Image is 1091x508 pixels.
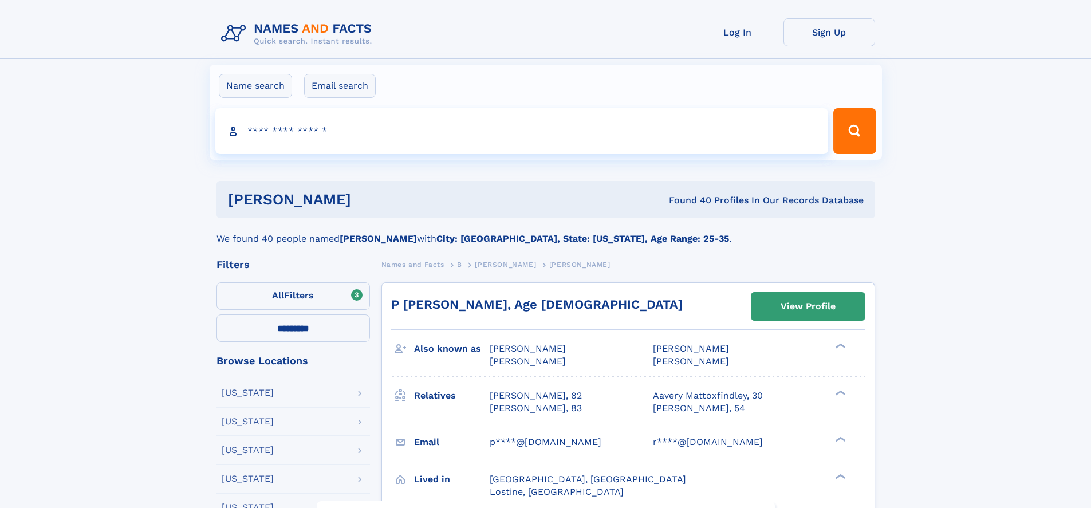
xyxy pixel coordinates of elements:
[457,257,462,271] a: B
[381,257,444,271] a: Names and Facts
[490,356,566,367] span: [PERSON_NAME]
[653,356,729,367] span: [PERSON_NAME]
[219,74,292,98] label: Name search
[833,389,846,396] div: ❯
[414,339,490,359] h3: Also known as
[653,402,745,415] a: [PERSON_NAME], 54
[475,257,536,271] a: [PERSON_NAME]
[222,474,274,483] div: [US_STATE]
[391,297,683,312] a: P [PERSON_NAME], Age [DEMOGRAPHIC_DATA]
[228,192,510,207] h1: [PERSON_NAME]
[304,74,376,98] label: Email search
[490,486,624,497] span: Lostine, [GEOGRAPHIC_DATA]
[653,389,763,402] a: Aavery Mattoxfindley, 30
[216,18,381,49] img: Logo Names and Facts
[436,233,729,244] b: City: [GEOGRAPHIC_DATA], State: [US_STATE], Age Range: 25-35
[215,108,829,154] input: search input
[222,417,274,426] div: [US_STATE]
[490,389,582,402] a: [PERSON_NAME], 82
[272,290,284,301] span: All
[783,18,875,46] a: Sign Up
[414,470,490,489] h3: Lived in
[833,108,876,154] button: Search Button
[833,472,846,480] div: ❯
[457,261,462,269] span: B
[216,218,875,246] div: We found 40 people named with .
[653,343,729,354] span: [PERSON_NAME]
[833,435,846,443] div: ❯
[692,18,783,46] a: Log In
[414,386,490,405] h3: Relatives
[340,233,417,244] b: [PERSON_NAME]
[222,446,274,455] div: [US_STATE]
[781,293,836,320] div: View Profile
[510,194,864,207] div: Found 40 Profiles In Our Records Database
[490,402,582,415] a: [PERSON_NAME], 83
[216,259,370,270] div: Filters
[222,388,274,397] div: [US_STATE]
[833,342,846,350] div: ❯
[490,474,686,485] span: [GEOGRAPHIC_DATA], [GEOGRAPHIC_DATA]
[475,261,536,269] span: [PERSON_NAME]
[751,293,865,320] a: View Profile
[414,432,490,452] h3: Email
[490,343,566,354] span: [PERSON_NAME]
[549,261,611,269] span: [PERSON_NAME]
[216,356,370,366] div: Browse Locations
[216,282,370,310] label: Filters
